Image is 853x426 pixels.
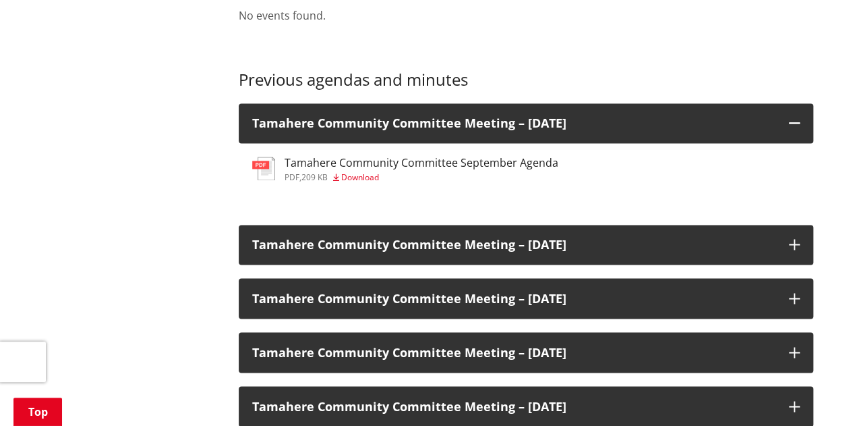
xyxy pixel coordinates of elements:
h3: Previous agendas and minutes [239,70,813,90]
a: Tamahere Community Committee September Agenda pdf,209 KB Download [252,157,558,181]
p: No events found. [239,7,813,24]
a: Top [13,398,62,426]
h3: Tamahere Community Committee Meeting – [DATE] [252,292,775,305]
img: document-pdf.svg [252,157,275,180]
span: Download [341,171,379,183]
h3: Tamahere Community Committee September Agenda [285,157,558,169]
span: 209 KB [301,171,328,183]
iframe: Messenger Launcher [791,369,840,418]
h3: Tamahere Community Committee Meeting – [DATE] [252,238,775,252]
h3: Tamahere Community Committee Meeting – [DATE] [252,346,775,359]
h3: Tamahere Community Committee Meeting – [DATE] [252,400,775,413]
span: pdf [285,171,299,183]
div: , [285,174,558,182]
h3: Tamahere Community Committee Meeting – [DATE] [252,117,775,130]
